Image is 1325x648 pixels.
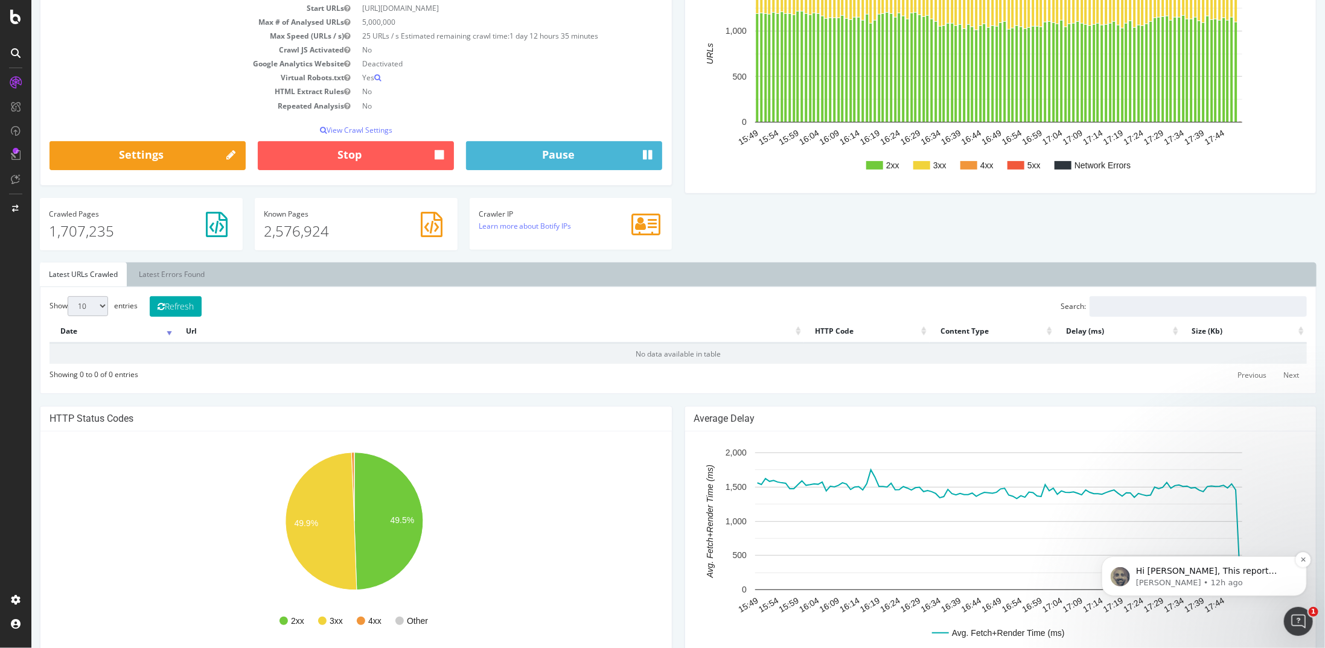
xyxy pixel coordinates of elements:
[847,596,870,614] text: 16:24
[996,160,1009,170] text: 5xx
[54,191,1236,201] span: Hi [PERSON_NAME], This report should give you what you need. It will surface HTTP status codes th...
[1284,607,1313,636] iframe: Intercom live chat
[447,221,540,231] a: Learn more about Botify IPs
[1009,596,1033,614] text: 17:04
[8,262,95,287] a: Latest URLs Crawled
[12,162,229,226] div: Recent messageProfile image for AlexanderHi [PERSON_NAME], This report should give you what you n...
[18,57,325,71] td: Google Analytics Website
[121,376,181,425] button: Tickets
[1131,128,1154,147] text: 17:34
[1090,596,1114,614] text: 17:24
[18,343,1276,364] td: No data available in table
[1198,366,1243,384] a: Previous
[694,26,715,36] text: 1,000
[948,128,972,147] text: 16:49
[663,413,1276,425] h4: Average Delay
[1009,128,1033,147] text: 17:04
[969,596,992,614] text: 16:54
[1131,596,1154,614] text: 17:34
[806,128,830,147] text: 16:14
[25,323,202,335] div: SmartIndex Overview
[786,596,809,614] text: 16:09
[18,318,224,340] div: SmartIndex Overview
[18,364,107,380] div: Showing 0 to 0 of 0 entries
[25,295,98,308] span: Search for help
[325,43,631,57] td: No
[710,585,715,595] text: 0
[337,616,350,626] text: 4xx
[1244,366,1276,384] a: Next
[673,465,683,579] text: Avg. Fetch+Render Time (ms)
[24,23,81,42] img: logo
[806,596,830,614] text: 16:14
[325,15,631,29] td: 5,000,000
[175,19,199,43] img: Profile image for Jessica
[24,86,217,127] p: Hello [PERSON_NAME].
[98,262,182,287] a: Latest Errors Found
[746,596,769,614] text: 15:59
[12,232,229,278] div: Ask a questionAI Agent and team can help
[325,1,631,15] td: [URL][DOMAIN_NAME]
[928,128,951,147] text: 16:44
[1058,296,1276,317] input: Search:
[887,128,911,147] text: 16:34
[16,407,43,415] span: Home
[948,596,972,614] text: 16:49
[152,19,176,43] img: Profile image for Renaud
[18,289,224,313] button: Search for help
[25,173,217,185] div: Recent message
[260,616,273,626] text: 2xx
[447,210,632,218] h4: Crawler IP
[1090,128,1114,147] text: 17:24
[129,19,153,43] img: Profile image for Meghan
[375,616,397,626] text: Other
[18,296,106,316] label: Show entries
[1150,320,1276,343] th: Size (Kb): activate to sort column ascending
[701,72,715,81] text: 500
[18,43,325,57] td: Crawl JS Activated
[18,1,325,15] td: Start URLs
[136,407,166,415] span: Tickets
[694,483,715,492] text: 1,500
[181,376,241,425] button: Help
[18,141,214,170] a: Settings
[18,221,202,241] p: 1,707,235
[855,160,868,170] text: 2xx
[25,242,202,255] div: Ask a question
[60,376,121,425] button: Messages
[18,84,325,98] td: HTML Extract Rules
[694,516,715,526] text: 1,000
[18,320,144,343] th: Date: activate to sort column ascending
[263,518,287,528] text: 49.9%
[1043,160,1099,170] text: Network Errors
[928,596,951,614] text: 16:44
[118,296,170,317] button: Refresh
[701,551,715,561] text: 500
[1111,128,1134,147] text: 17:29
[1070,128,1093,147] text: 17:19
[902,160,915,170] text: 3xx
[1151,596,1175,614] text: 17:39
[898,320,1024,343] th: Content Type: activate to sort column ascending
[908,596,931,614] text: 16:39
[232,210,417,218] h4: Pages Known
[1029,128,1053,147] text: 17:09
[25,191,49,215] img: Profile image for Alexander
[226,141,423,170] button: Stop
[746,128,769,147] text: 15:59
[1029,296,1276,317] label: Search:
[1029,596,1053,614] text: 17:09
[1171,128,1195,147] text: 17:44
[435,141,631,170] button: Pause
[786,128,809,147] text: 16:09
[18,99,325,113] td: Repeated Analysis
[1151,128,1175,147] text: 17:39
[18,363,224,385] div: Configuring Push to Bing
[18,413,631,425] h4: HTTP Status Codes
[53,46,208,57] p: Message from Alexander, sent 12h ago
[18,71,325,84] td: Virtual Robots.txt
[359,516,383,526] text: 49.5%
[1024,320,1149,343] th: Delay (ms): activate to sort column ascending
